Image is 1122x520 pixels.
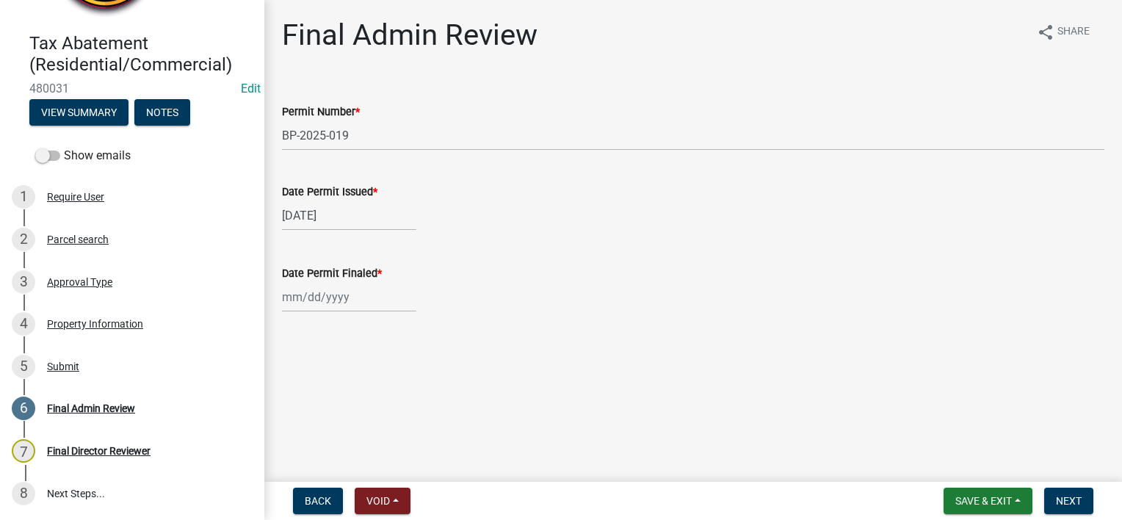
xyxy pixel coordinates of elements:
[29,33,253,76] h4: Tax Abatement (Residential/Commercial)
[305,495,331,507] span: Back
[1044,488,1093,514] button: Next
[1056,495,1082,507] span: Next
[12,355,35,378] div: 5
[134,99,190,126] button: Notes
[12,270,35,294] div: 3
[12,482,35,505] div: 8
[12,228,35,251] div: 2
[29,107,129,119] wm-modal-confirm: Summary
[282,187,377,198] label: Date Permit Issued
[366,495,390,507] span: Void
[955,495,1012,507] span: Save & Exit
[29,82,235,95] span: 480031
[29,99,129,126] button: View Summary
[47,319,143,329] div: Property Information
[944,488,1032,514] button: Save & Exit
[1025,18,1101,46] button: shareShare
[47,192,104,202] div: Require User
[47,277,112,287] div: Approval Type
[282,107,360,118] label: Permit Number
[1057,24,1090,41] span: Share
[134,107,190,119] wm-modal-confirm: Notes
[12,185,35,209] div: 1
[293,488,343,514] button: Back
[12,439,35,463] div: 7
[47,234,109,245] div: Parcel search
[241,82,261,95] wm-modal-confirm: Edit Application Number
[47,446,151,456] div: Final Director Reviewer
[282,282,416,312] input: mm/dd/yyyy
[282,18,538,53] h1: Final Admin Review
[282,269,382,279] label: Date Permit Finaled
[12,397,35,420] div: 6
[47,361,79,372] div: Submit
[1037,24,1054,41] i: share
[47,403,135,414] div: Final Admin Review
[355,488,410,514] button: Void
[282,201,416,231] input: mm/dd/yyyy
[35,147,131,165] label: Show emails
[241,82,261,95] a: Edit
[12,312,35,336] div: 4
